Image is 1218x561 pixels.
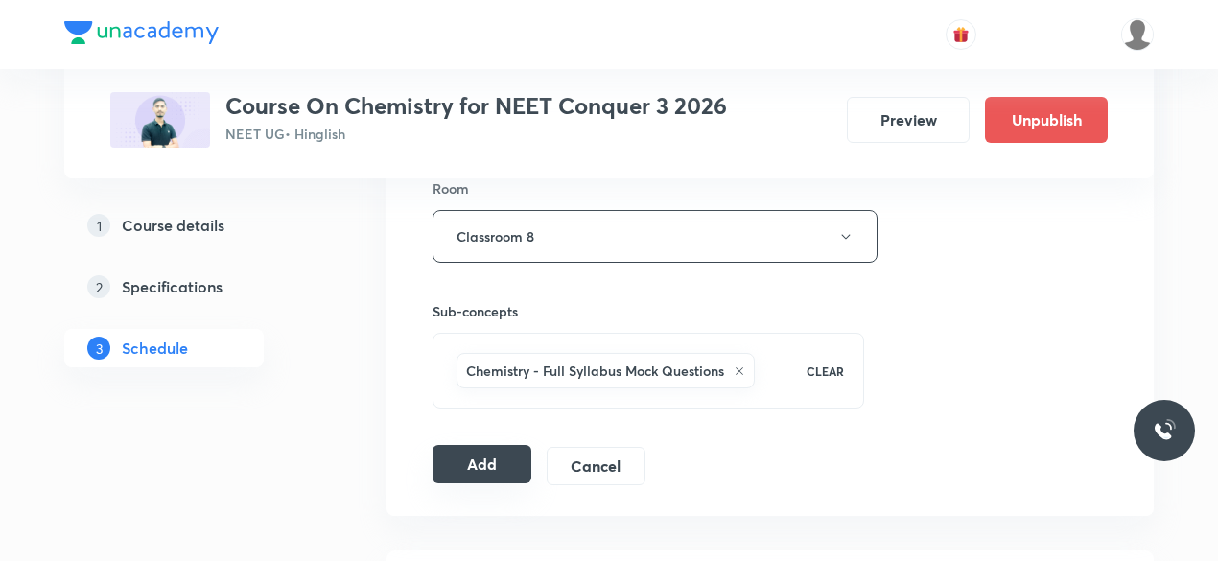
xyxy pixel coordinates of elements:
[87,275,110,298] p: 2
[946,19,976,50] button: avatar
[64,21,219,44] img: Company Logo
[433,445,531,483] button: Add
[466,361,724,381] h6: Chemistry - Full Syllabus Mock Questions
[547,447,645,485] button: Cancel
[110,92,210,148] img: BF9BF14F-1BFD-45ED-B383-336C31E46F08_plus.png
[64,206,325,245] a: 1Course details
[985,97,1108,143] button: Unpublish
[64,268,325,306] a: 2Specifications
[225,92,727,120] h3: Course On Chemistry for NEET Conquer 3 2026
[433,210,878,263] button: Classroom 8
[433,178,469,199] h6: Room
[122,275,223,298] h5: Specifications
[122,337,188,360] h5: Schedule
[433,301,864,321] h6: Sub-concepts
[122,214,224,237] h5: Course details
[64,21,219,49] a: Company Logo
[807,362,844,380] p: CLEAR
[87,337,110,360] p: 3
[1121,18,1154,51] img: Arpita
[1153,419,1176,442] img: ttu
[87,214,110,237] p: 1
[847,97,970,143] button: Preview
[952,26,970,43] img: avatar
[225,124,727,144] p: NEET UG • Hinglish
